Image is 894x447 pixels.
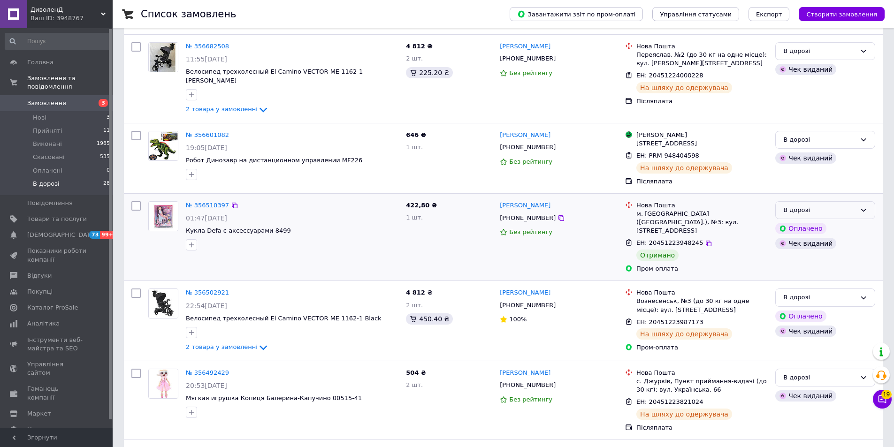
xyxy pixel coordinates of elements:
button: Чат з покупцем19 [873,390,892,409]
div: Післяплата [636,177,768,186]
div: В дорозі [783,135,856,145]
div: В дорозі [783,373,856,383]
div: Оплачено [775,311,826,322]
span: ЕН: 20451224000228 [636,72,703,79]
span: Гаманець компанії [27,385,87,402]
span: Експорт [756,11,782,18]
img: Фото товару [149,369,178,398]
div: Нова Пошта [636,201,768,210]
a: Мягкая игрушка Копиця Балерина-Капучино 00515-41 [186,394,362,402]
span: 646 ₴ [406,131,426,138]
button: Управління статусами [652,7,739,21]
span: Створити замовлення [806,11,877,18]
span: Скасовані [33,153,65,161]
div: В дорозі [783,293,856,303]
span: Завантажити звіт по пром-оплаті [517,10,635,18]
span: Виконані [33,140,62,148]
a: Фото товару [148,131,178,161]
div: Чек виданий [775,326,836,337]
div: Нова Пошта [636,369,768,377]
img: Фото товару [149,43,178,72]
a: 2 товара у замовленні [186,106,269,113]
div: Ваш ID: 3948767 [31,14,113,23]
div: [STREET_ADDRESS] [636,139,768,148]
a: Велосипед трехколесный El Camino VECTOR ME 1162-1 Black [186,315,382,322]
span: ДиволенД [31,6,101,14]
div: В дорозі [783,46,856,56]
span: [DEMOGRAPHIC_DATA] [27,231,97,239]
div: Нова Пошта [636,42,768,51]
div: Післяплата [636,97,768,106]
a: № 356601082 [186,131,229,138]
span: 2 шт. [406,55,423,62]
span: Маркет [27,409,51,418]
input: Пошук [5,33,111,50]
span: Замовлення та повідомлення [27,74,113,91]
div: На шляху до одержувача [636,82,732,93]
span: Без рейтингу [509,158,552,165]
span: 19 [881,390,892,399]
div: Чек виданий [775,390,836,402]
span: 73 [89,231,100,239]
span: ЕН: 20451223987173 [636,318,703,326]
span: 1985 [97,140,110,148]
div: 450.40 ₴ [406,313,453,325]
a: Кукла Defa с аксессуарами 8499 [186,227,291,234]
div: Чек виданий [775,238,836,249]
a: Велосипед трехколесный El Camino VECTOR ME 1162-1 [PERSON_NAME] [186,68,363,84]
span: 2 товара у замовленні [186,343,258,350]
div: Вознесенськ, №3 (до 30 кг на одне місце): вул. [STREET_ADDRESS] [636,297,768,314]
div: [PHONE_NUMBER] [498,299,558,311]
div: Пром-оплата [636,343,768,352]
span: 535 [100,153,110,161]
span: 11 [103,127,110,135]
div: [PHONE_NUMBER] [498,379,558,391]
span: ЕН: 20451223948245 [636,239,703,246]
span: 0 [107,167,110,175]
span: Без рейтингу [509,396,552,403]
span: 2 шт. [406,381,423,388]
span: 4 812 ₴ [406,289,432,296]
span: 504 ₴ [406,369,426,376]
a: [PERSON_NAME] [500,201,550,210]
span: Відгуки [27,272,52,280]
a: № 356510397 [186,202,229,209]
span: Повідомлення [27,199,73,207]
div: Переяслав, №2 (до 30 кг на одне місце): вул. [PERSON_NAME][STREET_ADDRESS] [636,51,768,68]
a: Фото товару [148,369,178,399]
div: [PHONE_NUMBER] [498,141,558,153]
img: Фото товару [149,202,178,231]
span: 20:53[DATE] [186,382,227,389]
span: Аналітика [27,319,60,328]
span: 01:47[DATE] [186,214,227,222]
div: На шляху до одержувача [636,409,732,420]
span: ЕН: PRM-948404598 [636,152,699,159]
div: [PERSON_NAME] [636,131,768,139]
h1: Список замовлень [141,8,236,20]
div: [PHONE_NUMBER] [498,53,558,65]
span: Покупці [27,288,53,296]
span: 1 шт. [406,214,423,221]
div: Отримано [636,250,679,261]
span: Товари та послуги [27,215,87,223]
span: 99+ [100,231,115,239]
div: Оплачено [775,223,826,234]
div: Нова Пошта [636,288,768,297]
span: 3 [107,114,110,122]
a: 2 товара у замовленні [186,343,269,350]
span: 1 шт. [406,144,423,151]
button: Експорт [749,7,790,21]
a: Фото товару [148,42,178,72]
div: На шляху до одержувача [636,328,732,340]
a: Робот Динозавр на дистанционном управлении MF226 [186,157,362,164]
a: № 356682508 [186,43,229,50]
span: Каталог ProSale [27,303,78,312]
a: [PERSON_NAME] [500,288,550,297]
div: Пром-оплата [636,265,768,273]
span: 11:55[DATE] [186,55,227,63]
span: Інструменти веб-майстра та SEO [27,336,87,353]
button: Створити замовлення [799,7,885,21]
a: [PERSON_NAME] [500,42,550,51]
img: Фото товару [149,289,178,318]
